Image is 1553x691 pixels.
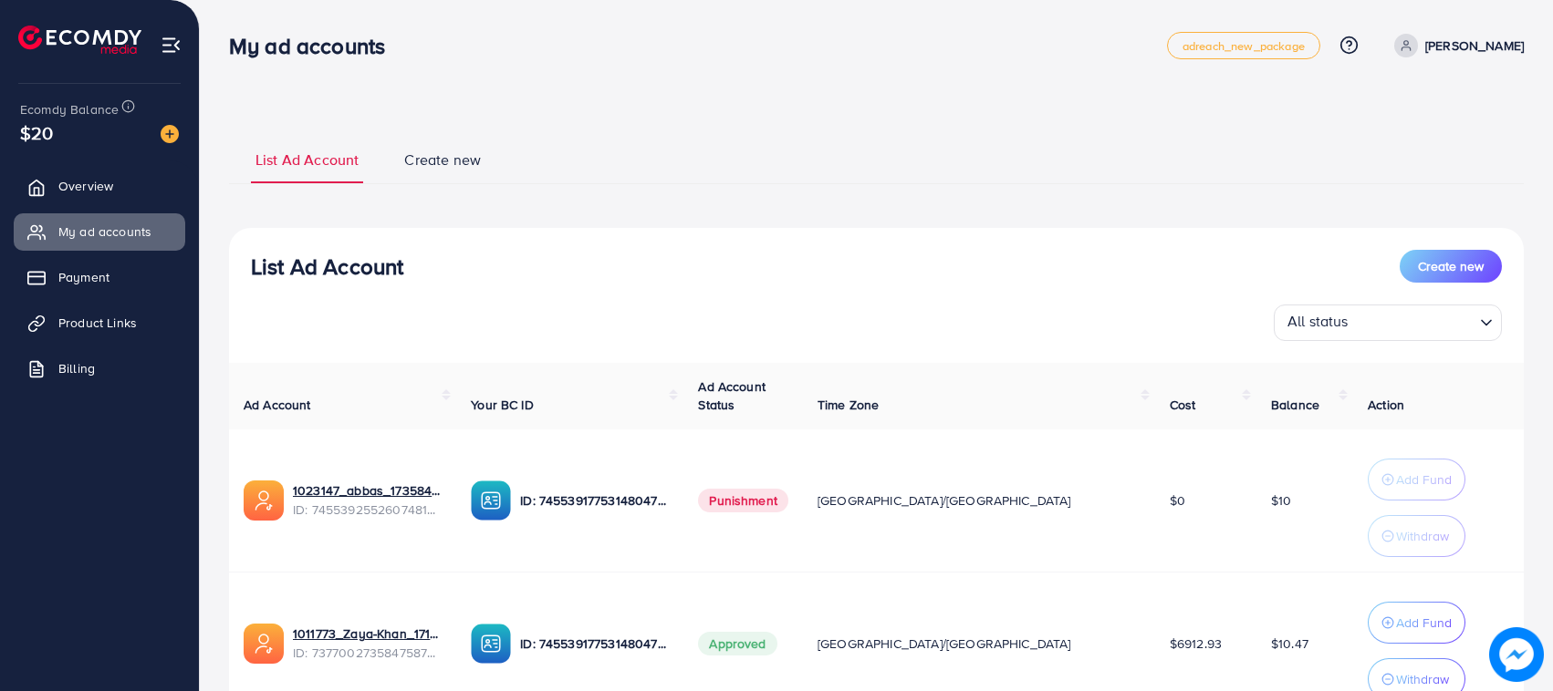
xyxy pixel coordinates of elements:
[244,624,284,664] img: ic-ads-acc.e4c84228.svg
[18,26,141,54] img: logo
[1396,469,1452,490] p: Add Fund
[14,350,185,387] a: Billing
[251,253,403,280] h3: List Ad Account
[20,119,53,146] span: $20
[471,624,511,664] img: ic-ba-acc.ded83a64.svg
[471,480,511,521] img: ic-ba-acc.ded83a64.svg
[404,150,481,170] span: Create new
[1274,304,1502,341] div: Search for option
[1396,612,1452,634] p: Add Fund
[1418,257,1484,275] span: Create new
[1284,307,1352,336] span: All status
[698,489,788,512] span: Punishment
[1183,40,1305,52] span: adreach_new_package
[1368,396,1404,414] span: Action
[161,125,179,143] img: image
[14,304,185,341] a: Product Links
[471,396,534,414] span: Your BC ID
[14,168,185,204] a: Overview
[1271,396,1319,414] span: Balance
[1354,308,1473,336] input: Search for option
[1489,627,1544,682] img: image
[255,150,359,170] span: List Ad Account
[161,35,182,56] img: menu
[698,632,776,655] span: Approved
[1396,668,1449,690] p: Withdraw
[1167,32,1320,59] a: adreach_new_package
[244,480,284,521] img: ic-ads-acc.e4c84228.svg
[293,481,442,519] div: <span class='underline'>1023147_abbas_1735843853887</span></br>7455392552607481857
[293,500,442,519] span: ID: 7455392552607481857
[293,624,442,662] div: <span class='underline'>1011773_Zaya-Khan_1717592302951</span></br>7377002735847587841
[1368,459,1465,500] button: Add Fund
[1170,491,1185,510] span: $0
[1170,396,1196,414] span: Cost
[58,222,151,241] span: My ad accounts
[293,624,442,643] a: 1011773_Zaya-Khan_1717592302951
[229,33,400,59] h3: My ad accounts
[293,644,442,662] span: ID: 7377002735847587841
[1271,491,1291,510] span: $10
[818,396,879,414] span: Time Zone
[58,177,113,195] span: Overview
[20,100,119,119] span: Ecomdy Balance
[58,314,137,332] span: Product Links
[1387,34,1524,57] a: [PERSON_NAME]
[1170,634,1222,653] span: $6912.93
[58,359,95,377] span: Billing
[1396,525,1449,547] p: Withdraw
[818,634,1071,653] span: [GEOGRAPHIC_DATA]/[GEOGRAPHIC_DATA]
[244,396,311,414] span: Ad Account
[1368,515,1465,557] button: Withdraw
[520,490,669,511] p: ID: 7455391775314804752
[1400,250,1502,283] button: Create new
[293,481,442,500] a: 1023147_abbas_1735843853887
[14,213,185,250] a: My ad accounts
[58,268,109,286] span: Payment
[520,633,669,655] p: ID: 7455391775314804752
[818,491,1071,510] span: [GEOGRAPHIC_DATA]/[GEOGRAPHIC_DATA]
[1368,602,1465,644] button: Add Fund
[14,259,185,295] a: Payment
[1425,35,1524,57] p: [PERSON_NAME]
[1271,634,1308,653] span: $10.47
[698,377,766,414] span: Ad Account Status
